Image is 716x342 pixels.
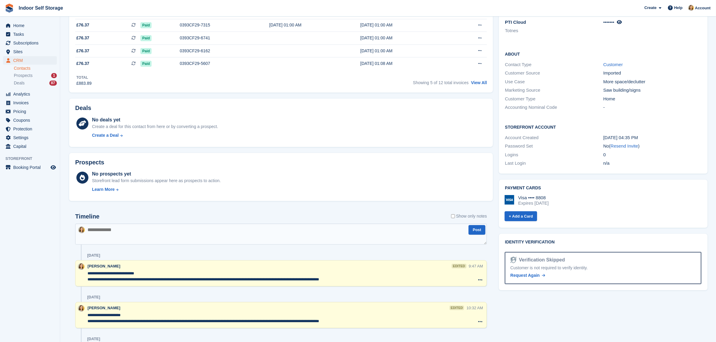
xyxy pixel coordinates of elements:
img: Visa Logo [505,195,514,205]
a: menu [3,99,57,107]
img: Emma Higgins [78,305,85,312]
div: [DATE] [87,253,100,258]
a: menu [3,39,57,47]
div: 87 [49,81,57,86]
span: £76.37 [76,35,89,41]
h2: Identity verification [505,240,702,245]
h2: Timeline [75,213,100,220]
span: Paid [140,48,152,54]
a: Request Again [510,272,545,279]
a: Contacts [14,66,57,71]
img: Identity Verification Ready [510,257,516,263]
div: 0393CF29-5607 [180,60,269,67]
div: Password Set [505,143,603,150]
span: Help [674,5,683,11]
a: Deals 87 [14,80,57,86]
span: Protection [13,125,49,133]
a: Resend Invite [610,143,638,148]
img: Emma Higgins [688,5,694,11]
span: Home [13,21,49,30]
span: £76.37 [76,60,89,67]
div: Storefront lead form submissions appear here as prospects to action. [92,178,221,184]
a: + Add a Card [505,211,537,221]
div: 1 [51,73,57,78]
div: [DATE] 01:00 AM [360,48,451,54]
div: [DATE] [87,295,100,300]
div: No [603,143,702,150]
img: Emma Higgins [78,227,85,233]
span: Sites [13,47,49,56]
div: No deals yet [92,116,218,124]
div: Use Case [505,78,603,85]
div: Total [76,75,92,80]
span: ( ) [609,143,640,148]
span: [PERSON_NAME] [88,306,120,310]
h2: Payment cards [505,186,702,191]
a: menu [3,30,57,38]
a: menu [3,107,57,116]
a: menu [3,142,57,151]
div: [DATE] [87,337,100,341]
span: ••••••• [603,20,614,25]
img: stora-icon-8386f47178a22dfd0bd8f6a31ec36ba5ce8667c1dd55bd0f319d3a0aa187defe.svg [5,4,14,13]
div: 10:32 AM [466,305,483,311]
div: Home [603,96,702,102]
button: Post [469,225,485,235]
a: Learn More [92,186,221,193]
div: Customer is not required to verify identity. [510,265,696,271]
a: menu [3,116,57,124]
div: [DATE] 01:00 AM [269,22,360,28]
div: 0393CF29-6162 [180,48,269,54]
span: Subscriptions [13,39,49,47]
div: - [603,104,702,111]
div: Marketing Source [505,87,603,94]
span: PTI Cloud [505,20,526,25]
a: menu [3,163,57,172]
a: View All [471,80,487,85]
h2: Deals [75,105,91,111]
div: Verification Skipped [517,256,565,264]
a: Create a Deal [92,132,218,139]
span: Tasks [13,30,49,38]
img: Emma Higgins [78,263,85,270]
span: Pricing [13,107,49,116]
div: n/a [603,160,702,167]
a: Indoor Self Storage [16,3,66,13]
div: Accounting Nominal Code [505,104,603,111]
span: Analytics [13,90,49,98]
a: menu [3,56,57,65]
div: [DATE] 04:35 PM [603,134,702,141]
div: More space/declutter [603,78,702,85]
div: No prospects yet [92,170,221,178]
a: menu [3,133,57,142]
span: Booking Portal [13,163,49,172]
span: Storefront [5,156,60,162]
a: menu [3,90,57,98]
div: Saw building/signs [603,87,702,94]
div: Account Created [505,134,603,141]
a: menu [3,125,57,133]
a: menu [3,47,57,56]
a: Prospects 1 [14,72,57,79]
div: Logins [505,151,603,158]
span: CRM [13,56,49,65]
div: 9:47 AM [469,263,483,269]
div: edited [452,264,466,268]
div: Imported [603,70,702,77]
div: £883.89 [76,80,92,87]
a: Customer [603,62,623,67]
span: Settings [13,133,49,142]
div: Create a deal for this contact from here or by converting a prospect. [92,124,218,130]
h2: About [505,51,702,57]
div: 0 [603,151,702,158]
div: [DATE] 01:00 AM [360,35,451,41]
span: Paid [140,35,152,41]
span: Prospects [14,73,32,78]
input: Show only notes [451,213,455,219]
h2: Storefront Account [505,124,702,130]
span: Account [695,5,711,11]
span: Showing 5 of 12 total invoices [413,80,469,85]
div: edited [450,306,464,310]
span: Request Again [510,273,540,278]
div: Learn More [92,186,115,193]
